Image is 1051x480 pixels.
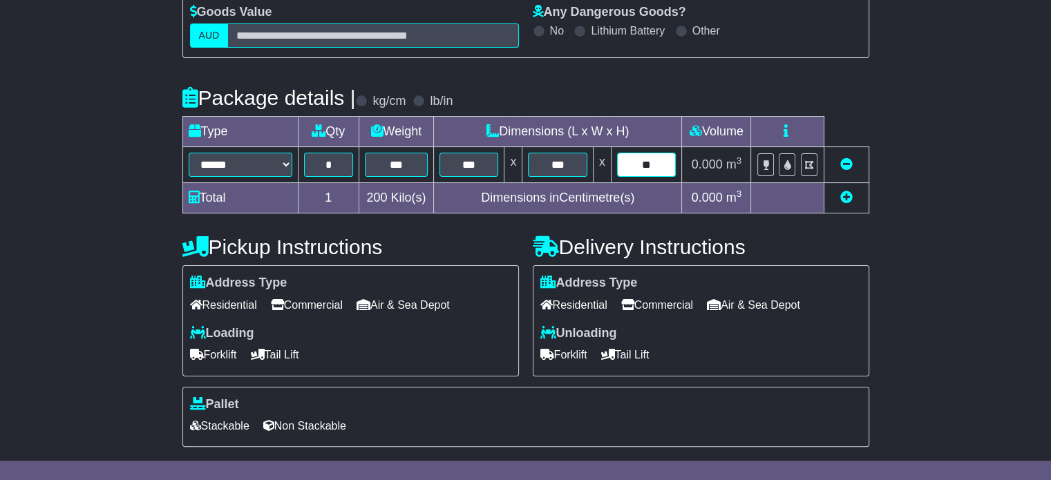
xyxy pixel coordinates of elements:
span: 200 [366,191,387,204]
span: Non Stackable [263,415,346,436]
span: Commercial [271,294,343,316]
td: Weight [359,117,433,147]
td: x [593,147,611,183]
label: Lithium Battery [591,24,665,37]
span: Forklift [190,344,237,365]
label: Address Type [540,276,638,291]
h4: Delivery Instructions [533,236,869,258]
label: Unloading [540,326,617,341]
td: 1 [298,183,359,213]
label: kg/cm [372,94,406,109]
td: Type [182,117,298,147]
label: Other [692,24,720,37]
td: x [504,147,522,183]
td: Total [182,183,298,213]
h4: Pickup Instructions [182,236,519,258]
span: Air & Sea Depot [357,294,450,316]
label: lb/in [430,94,453,109]
span: Air & Sea Depot [707,294,800,316]
td: Kilo(s) [359,183,433,213]
a: Remove this item [840,157,853,171]
label: Any Dangerous Goods? [533,5,686,20]
label: No [550,24,564,37]
span: m [726,191,742,204]
sup: 3 [737,189,742,199]
span: Forklift [540,344,587,365]
label: Goods Value [190,5,272,20]
label: AUD [190,23,229,48]
span: 0.000 [692,157,723,171]
span: Residential [190,294,257,316]
span: Commercial [621,294,693,316]
label: Pallet [190,397,239,412]
span: Stackable [190,415,249,436]
span: Tail Lift [251,344,299,365]
label: Address Type [190,276,287,291]
h4: Package details | [182,86,356,109]
a: Add new item [840,191,853,204]
td: Qty [298,117,359,147]
label: Loading [190,326,254,341]
span: Residential [540,294,607,316]
td: Dimensions in Centimetre(s) [433,183,681,213]
span: m [726,157,742,171]
span: 0.000 [692,191,723,204]
span: Tail Lift [601,344,650,365]
td: Volume [682,117,751,147]
sup: 3 [737,155,742,166]
td: Dimensions (L x W x H) [433,117,681,147]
